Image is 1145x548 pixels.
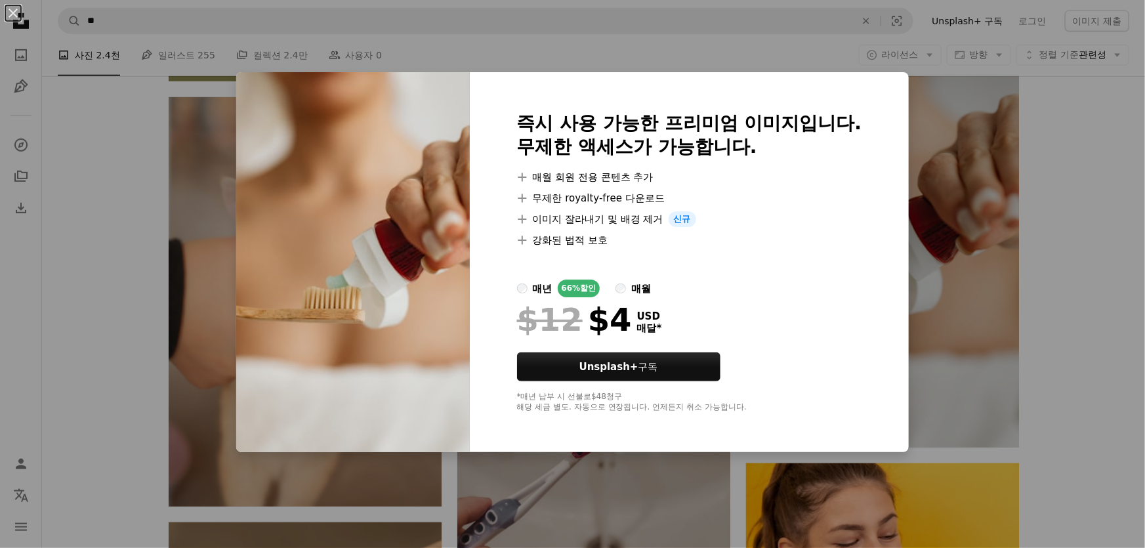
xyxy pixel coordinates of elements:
div: 매년 [533,281,552,297]
button: Unsplash+구독 [517,352,720,381]
span: 신규 [669,211,696,227]
input: 매년66%할인 [517,284,528,294]
li: 무제한 royalty-free 다운로드 [517,190,862,206]
span: USD [637,310,662,322]
span: $12 [517,303,583,337]
h2: 즉시 사용 가능한 프리미엄 이미지입니다. 무제한 액세스가 가능합니다. [517,112,862,159]
li: 강화된 법적 보호 [517,232,862,248]
img: premium_photo-1679750866872-7bde2193b567 [236,72,470,452]
li: 이미지 잘라내기 및 배경 제거 [517,211,862,227]
li: 매월 회원 전용 콘텐츠 추가 [517,169,862,185]
div: 66% 할인 [558,280,600,297]
strong: Unsplash+ [579,361,638,373]
div: 매월 [631,281,651,297]
div: $4 [517,303,632,337]
input: 매월 [615,284,626,294]
div: *매년 납부 시 선불로 $48 청구 해당 세금 별도. 자동으로 연장됩니다. 언제든지 취소 가능합니다. [517,392,862,413]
